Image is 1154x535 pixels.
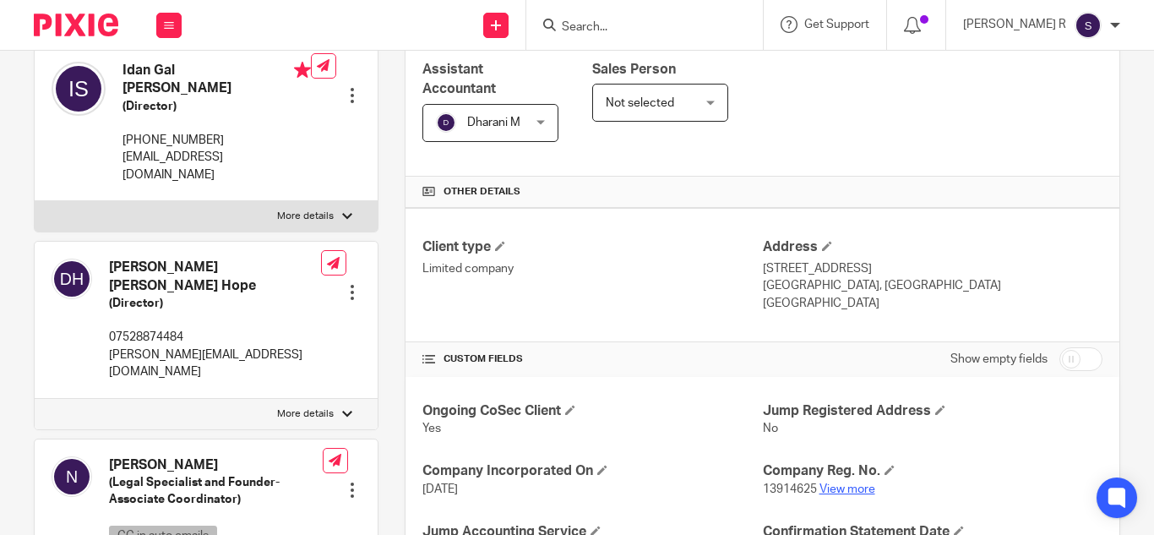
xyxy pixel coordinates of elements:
[422,402,762,420] h4: Ongoing CoSec Client
[52,456,92,497] img: svg%3E
[109,474,323,509] h5: (Legal Specialist and Founder-Associate Coordinator)
[763,483,817,495] span: 13914625
[52,259,92,299] img: svg%3E
[422,63,496,96] span: Assistant Accountant
[606,97,674,109] span: Not selected
[52,62,106,116] img: svg%3E
[436,112,456,133] img: svg%3E
[422,462,762,480] h4: Company Incorporated On
[763,277,1102,294] p: [GEOGRAPHIC_DATA], [GEOGRAPHIC_DATA]
[109,347,321,381] p: [PERSON_NAME][EMAIL_ADDRESS][DOMAIN_NAME]
[109,259,321,295] h4: [PERSON_NAME] [PERSON_NAME] Hope
[277,407,334,421] p: More details
[122,132,311,149] p: [PHONE_NUMBER]
[109,295,321,312] h5: (Director)
[122,62,311,98] h4: Idan Gal [PERSON_NAME]
[277,210,334,223] p: More details
[122,98,311,115] h5: (Director)
[1075,12,1102,39] img: svg%3E
[963,16,1066,33] p: [PERSON_NAME] R
[422,423,441,434] span: Yes
[109,329,321,346] p: 07528874484
[444,185,520,199] span: Other details
[294,62,311,79] i: Primary
[34,14,118,36] img: Pixie
[422,238,762,256] h4: Client type
[763,260,1102,277] p: [STREET_ADDRESS]
[763,423,778,434] span: No
[763,462,1102,480] h4: Company Reg. No.
[950,351,1048,368] label: Show empty fields
[422,483,458,495] span: [DATE]
[763,295,1102,312] p: [GEOGRAPHIC_DATA]
[804,19,869,30] span: Get Support
[763,238,1102,256] h4: Address
[109,456,323,474] h4: [PERSON_NAME]
[763,402,1102,420] h4: Jump Registered Address
[592,63,676,76] span: Sales Person
[122,149,311,183] p: [EMAIL_ADDRESS][DOMAIN_NAME]
[560,20,712,35] input: Search
[422,352,762,366] h4: CUSTOM FIELDS
[422,260,762,277] p: Limited company
[467,117,520,128] span: Dharani M
[819,483,875,495] a: View more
